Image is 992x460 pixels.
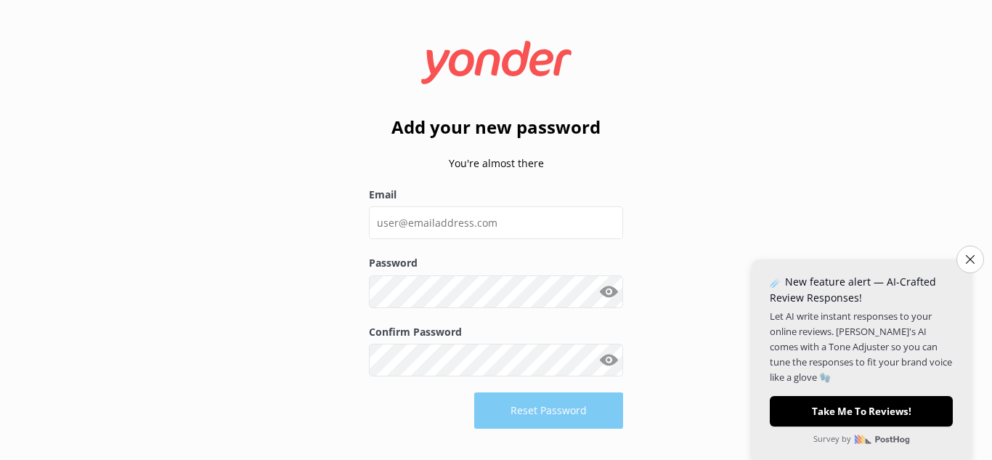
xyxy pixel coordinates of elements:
[369,324,623,340] label: Confirm Password
[369,113,623,141] h2: Add your new password
[369,206,623,239] input: user@emailaddress.com
[369,255,623,271] label: Password
[369,187,623,203] label: Email
[369,156,623,172] p: You're almost there
[594,277,623,306] button: Show password
[594,346,623,375] button: Show password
